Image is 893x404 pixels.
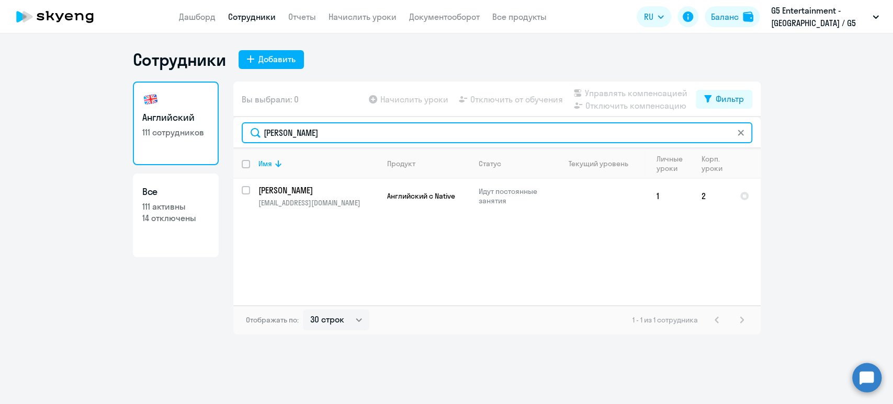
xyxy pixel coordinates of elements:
[258,159,272,168] div: Имя
[766,4,884,29] button: G5 Entertainment - [GEOGRAPHIC_DATA] / G5 Holdings LTD, G5 Ent - LT
[142,91,159,108] img: english
[133,49,226,70] h1: Сотрудники
[409,11,480,22] a: Документооборот
[142,212,209,224] p: 14 отключены
[771,4,868,29] p: G5 Entertainment - [GEOGRAPHIC_DATA] / G5 Holdings LTD, G5 Ent - LT
[696,90,752,109] button: Фильтр
[657,154,686,173] div: Личные уроки
[648,179,693,213] td: 1
[492,11,547,22] a: Все продукты
[258,184,377,196] p: [PERSON_NAME]
[142,126,209,138] p: 111 сотрудников
[228,11,276,22] a: Сотрудники
[239,50,304,69] button: Добавить
[387,191,455,201] span: Английский с Native
[479,187,550,205] p: Идут постоянные занятия
[142,111,209,124] h3: Английский
[702,154,724,173] div: Корп. уроки
[702,154,731,173] div: Корп. уроки
[632,315,698,325] span: 1 - 1 из 1 сотрудника
[142,185,209,199] h3: Все
[179,11,216,22] a: Дашборд
[387,159,415,168] div: Продукт
[644,10,653,23] span: RU
[479,159,550,168] div: Статус
[258,53,296,65] div: Добавить
[246,315,299,325] span: Отображать по:
[569,159,628,168] div: Текущий уровень
[258,159,378,168] div: Имя
[479,159,501,168] div: Статус
[242,93,299,106] span: Вы выбрали: 0
[258,184,378,196] a: [PERSON_NAME]
[329,11,397,22] a: Начислить уроки
[743,11,753,22] img: balance
[559,159,648,168] div: Текущий уровень
[288,11,316,22] a: Отчеты
[657,154,693,173] div: Личные уроки
[133,82,219,165] a: Английский111 сотрудников
[142,201,209,212] p: 111 активны
[242,122,752,143] input: Поиск по имени, email, продукту или статусу
[693,179,731,213] td: 2
[637,6,671,27] button: RU
[716,93,744,105] div: Фильтр
[258,198,378,207] p: [EMAIL_ADDRESS][DOMAIN_NAME]
[133,174,219,257] a: Все111 активны14 отключены
[387,159,470,168] div: Продукт
[705,6,760,27] button: Балансbalance
[711,10,739,23] div: Баланс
